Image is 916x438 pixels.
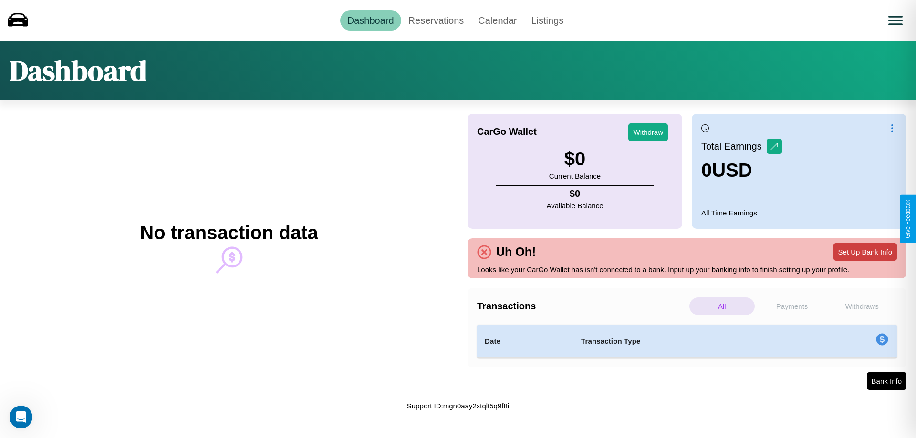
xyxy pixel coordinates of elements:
[549,170,601,183] p: Current Balance
[491,245,541,259] h4: Uh Oh!
[524,10,571,31] a: Listings
[701,206,897,219] p: All Time Earnings
[581,336,798,347] h4: Transaction Type
[549,148,601,170] h3: $ 0
[485,336,566,347] h4: Date
[760,297,825,315] p: Payments
[10,406,32,428] iframe: Intercom live chat
[477,325,897,358] table: simple table
[701,138,767,155] p: Total Earnings
[477,301,687,312] h4: Transactions
[10,51,146,90] h1: Dashboard
[689,297,755,315] p: All
[882,7,909,34] button: Open menu
[407,399,509,412] p: Support ID: mgn0aay2xtqlt5q9f8i
[867,372,906,390] button: Bank Info
[477,126,537,137] h4: CarGo Wallet
[701,160,782,181] h3: 0 USD
[905,200,911,238] div: Give Feedback
[471,10,524,31] a: Calendar
[833,243,897,261] button: Set Up Bank Info
[547,199,604,212] p: Available Balance
[477,263,897,276] p: Looks like your CarGo Wallet has isn't connected to a bank. Input up your banking info to finish ...
[547,188,604,199] h4: $ 0
[628,123,668,141] button: Withdraw
[401,10,471,31] a: Reservations
[340,10,401,31] a: Dashboard
[829,297,895,315] p: Withdraws
[140,222,318,244] h2: No transaction data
